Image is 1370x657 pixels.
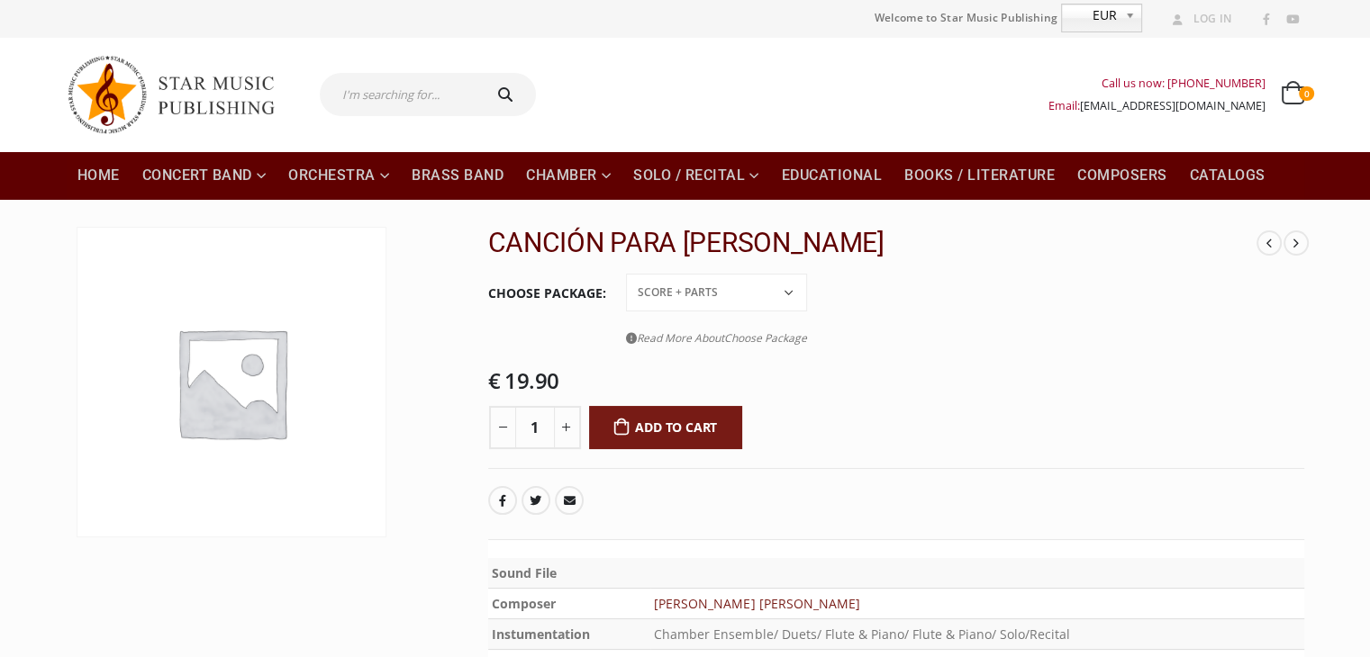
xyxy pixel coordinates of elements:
a: Catalogs [1179,151,1276,200]
a: Books / Literature [894,151,1066,200]
a: Chamber [515,151,621,200]
a: Concert Band [132,151,277,200]
bdi: 19.90 [488,365,559,395]
img: placeholder [77,228,386,536]
span: Welcome to Star Music Publishing [875,4,1058,31]
a: Composers [1066,151,1178,200]
b: Sound File [492,564,557,581]
a: [EMAIL_ADDRESS][DOMAIN_NAME] [1080,98,1266,113]
span: Choose Package [724,330,807,346]
button: - [489,406,516,449]
button: + [554,406,581,449]
a: Read More AboutChoose Package [626,327,807,349]
span: 0 [1299,86,1313,101]
div: Email: [1048,94,1266,117]
a: Facebook [488,486,517,515]
b: Composer [492,595,556,612]
a: Orchestra [277,151,400,200]
a: Solo / Recital [622,151,770,200]
a: Educational [771,151,894,200]
span: EUR [1062,4,1118,26]
a: Facebook [1255,8,1278,31]
input: Product quantity [515,406,555,449]
a: Brass Band [401,151,514,200]
button: Search [479,73,537,116]
b: Instumentation [492,625,590,643]
td: Chamber Ensemble/ Duets/ Flute & Piano/ Flute & Piano/ Solo/Recital [650,619,1303,650]
a: Youtube [1281,8,1304,31]
div: Call us now: [PHONE_NUMBER] [1048,72,1266,94]
a: Email [555,486,584,515]
a: Log In [1166,7,1232,31]
label: Choose Package [488,274,606,312]
a: Home [67,151,131,200]
h2: CANCIÓN PARA [PERSON_NAME] [488,227,1257,259]
a: [PERSON_NAME] [PERSON_NAME] [654,595,859,612]
a: Twitter [522,486,550,515]
button: Add to cart [589,406,743,449]
span: € [488,365,501,395]
img: Star Music Publishing [67,47,292,142]
input: I'm searching for... [320,73,479,116]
